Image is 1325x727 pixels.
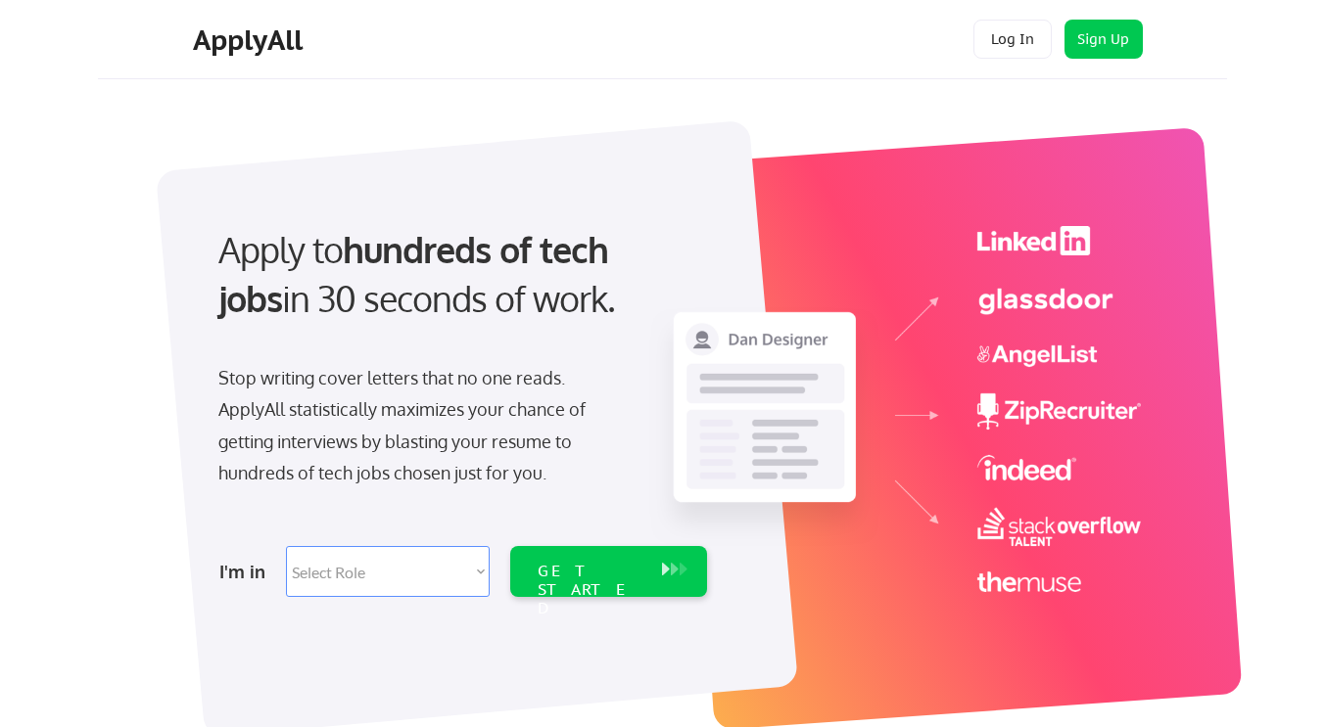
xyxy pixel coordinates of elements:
div: Stop writing cover letters that no one reads. ApplyAll statistically maximizes your chance of get... [218,362,621,489]
button: Sign Up [1065,20,1143,59]
div: GET STARTED [538,562,642,618]
div: ApplyAll [193,23,308,57]
button: Log In [973,20,1052,59]
strong: hundreds of tech jobs [218,227,617,320]
div: Apply to in 30 seconds of work. [218,225,699,324]
div: I'm in [219,556,274,587]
